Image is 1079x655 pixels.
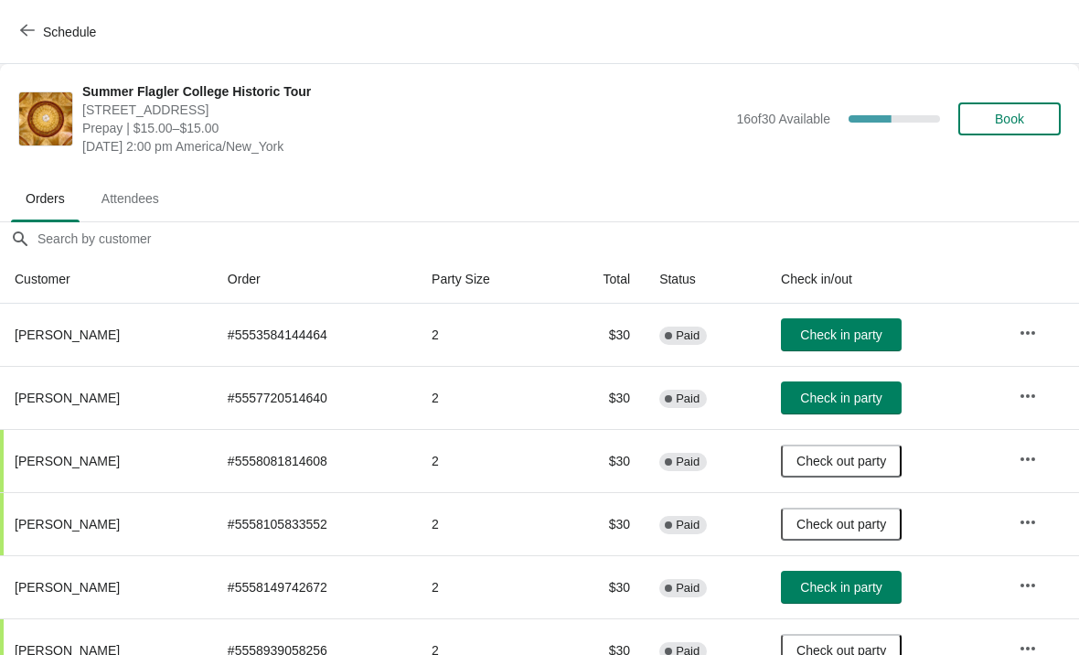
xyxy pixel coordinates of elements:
span: Paid [676,455,700,469]
img: Summer Flagler College Historic Tour [19,92,72,145]
span: Summer Flagler College Historic Tour [82,82,727,101]
td: 2 [417,366,556,429]
span: Orders [11,182,80,215]
td: 2 [417,555,556,618]
span: [PERSON_NAME] [15,391,120,405]
td: $30 [556,492,645,555]
span: [PERSON_NAME] [15,327,120,342]
th: Order [213,255,417,304]
button: Check in party [781,318,902,351]
button: Schedule [9,16,111,48]
span: Paid [676,581,700,596]
button: Check in party [781,571,902,604]
th: Total [556,255,645,304]
span: Check in party [800,327,881,342]
span: Paid [676,328,700,343]
td: # 5557720514640 [213,366,417,429]
button: Check out party [781,508,902,541]
input: Search by customer [37,222,1079,255]
button: Book [958,102,1061,135]
span: Prepay | $15.00–$15.00 [82,119,727,137]
span: [DATE] 2:00 pm America/New_York [82,137,727,156]
button: Check out party [781,445,902,478]
span: Check in party [800,580,881,595]
th: Party Size [417,255,556,304]
td: 2 [417,304,556,366]
span: Check in party [800,391,881,405]
span: [PERSON_NAME] [15,580,120,595]
th: Status [645,255,766,304]
span: Schedule [43,25,96,39]
td: $30 [556,555,645,618]
span: Paid [676,392,700,406]
td: $30 [556,304,645,366]
td: $30 [556,429,645,492]
td: # 5553584144464 [213,304,417,366]
span: Attendees [87,182,174,215]
th: Check in/out [766,255,1004,304]
span: Book [995,112,1024,126]
button: Check in party [781,381,902,414]
td: 2 [417,429,556,492]
td: # 5558149742672 [213,555,417,618]
span: [PERSON_NAME] [15,454,120,468]
span: Paid [676,518,700,532]
span: 16 of 30 Available [736,112,830,126]
span: Check out party [796,517,886,532]
span: [STREET_ADDRESS] [82,101,727,119]
span: [PERSON_NAME] [15,517,120,532]
td: 2 [417,492,556,555]
td: $30 [556,366,645,429]
td: # 5558105833552 [213,492,417,555]
td: # 5558081814608 [213,429,417,492]
span: Check out party [796,454,886,468]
